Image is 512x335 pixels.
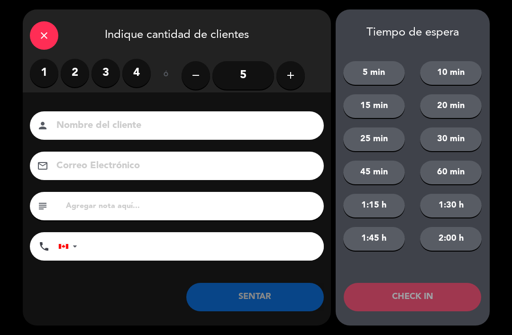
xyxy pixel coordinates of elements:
input: Agregar nota aquí... [65,199,317,213]
button: 20 min [420,94,482,118]
i: phone [38,241,50,252]
button: CHECK IN [344,283,481,311]
div: Tiempo de espera [336,26,490,40]
div: Indique cantidad de clientes [23,9,331,59]
label: 1 [30,59,58,87]
button: 15 min [343,94,405,118]
button: 10 min [420,61,482,85]
i: add [285,70,296,81]
button: SENTAR [186,283,324,311]
button: 30 min [420,127,482,151]
i: subject [37,200,48,212]
i: close [38,30,50,41]
button: 25 min [343,127,405,151]
button: add [276,61,305,90]
button: 2:00 h [420,227,482,251]
button: remove [182,61,210,90]
input: Nombre del cliente [55,118,311,134]
label: 4 [122,59,151,87]
i: remove [190,70,201,81]
button: 1:15 h [343,194,405,217]
button: 1:30 h [420,194,482,217]
i: email [37,160,48,172]
label: 3 [91,59,120,87]
div: ó [151,59,182,92]
input: Correo Electrónico [55,158,311,174]
i: person [37,120,48,131]
div: Canada: +1 [59,233,81,260]
button: 45 min [343,161,405,184]
button: 60 min [420,161,482,184]
label: 2 [61,59,89,87]
button: 1:45 h [343,227,405,251]
button: 5 min [343,61,405,85]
